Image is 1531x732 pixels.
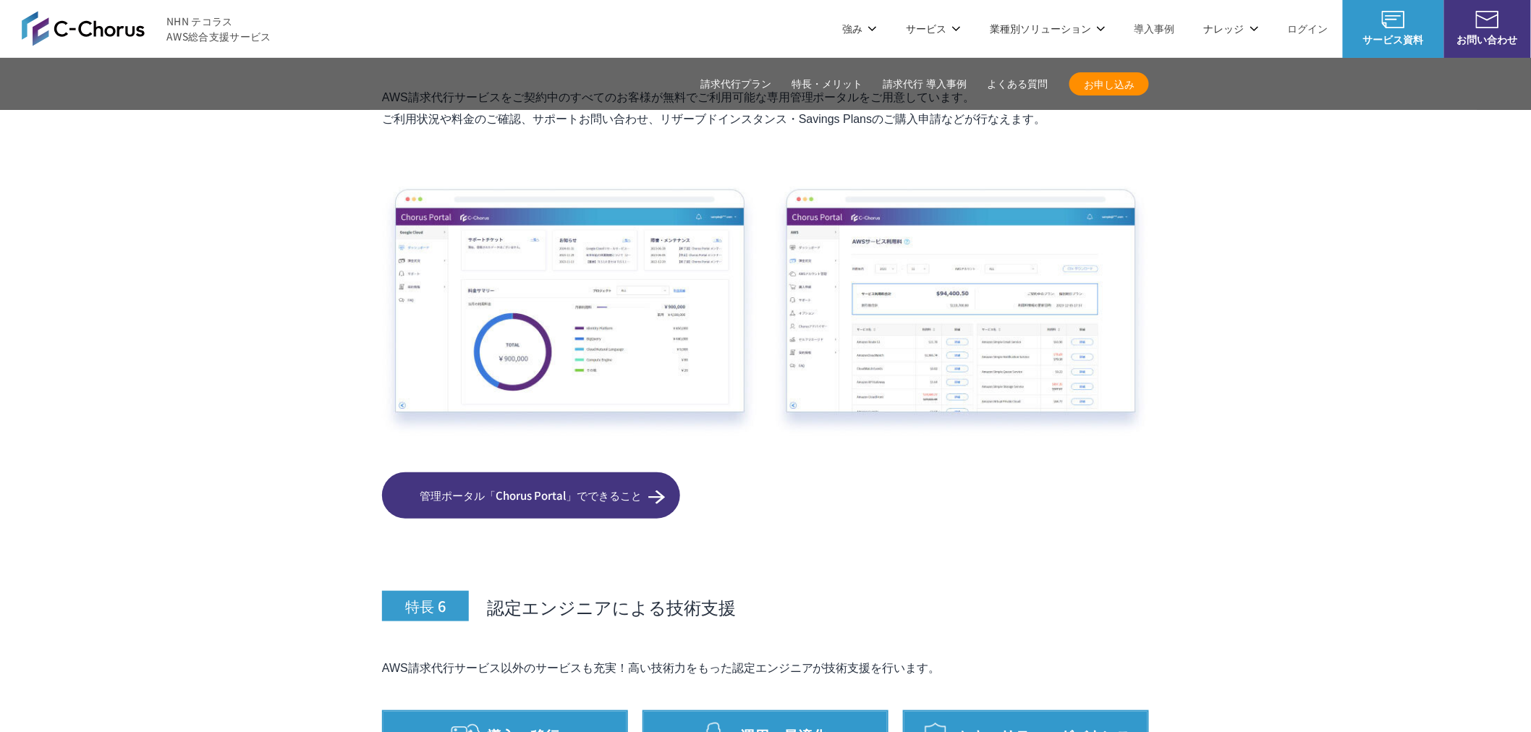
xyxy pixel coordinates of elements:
[1382,11,1405,28] img: AWS総合支援サービス C-Chorus サービス資料
[1135,21,1175,36] a: 導入事例
[382,87,1149,130] p: AWS請求代行サービスをご契約中のすべてのお客様が無料でご利用可能な専用管理ポータルをご用意しています。 ご利用状況や料金のご確認、サポートお問い合わせ、リザーブドインスタンス・Savings ...
[883,77,967,92] a: 請求代行 導入事例
[22,11,145,46] img: AWS総合支援サービス C-Chorus
[1288,21,1328,36] a: ログイン
[1476,11,1499,28] img: お問い合わせ
[792,77,862,92] a: 特長・メリット
[22,11,271,46] a: AWS総合支援サービス C-Chorus NHN テコラスAWS総合支援サービス
[1444,32,1531,47] span: お問い合わせ
[1069,72,1149,95] a: お申し込み
[487,595,736,619] span: 認定エンジニアによる技術支援
[1343,32,1444,47] span: サービス資料
[990,21,1106,36] p: 業種別ソリューション
[382,591,469,621] span: 特長 6
[700,77,771,92] a: 請求代行プラン
[382,657,1149,679] p: AWS請求代行サービス以外のサービスも充実！高い技術力をもった認定エンジニアが技術支援を行います。
[382,187,1149,437] img: 管理ポータル Chorus Portal イメージ
[1069,77,1149,92] span: お申し込み
[906,21,961,36] p: サービス
[987,77,1048,92] a: よくある質問
[166,14,271,44] span: NHN テコラス AWS総合支援サービス
[1204,21,1259,36] p: ナレッジ
[382,488,680,504] span: 管理ポータル「Chorus Portal」でできること
[382,472,680,519] a: 管理ポータル「Chorus Portal」でできること
[842,21,877,36] p: 強み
